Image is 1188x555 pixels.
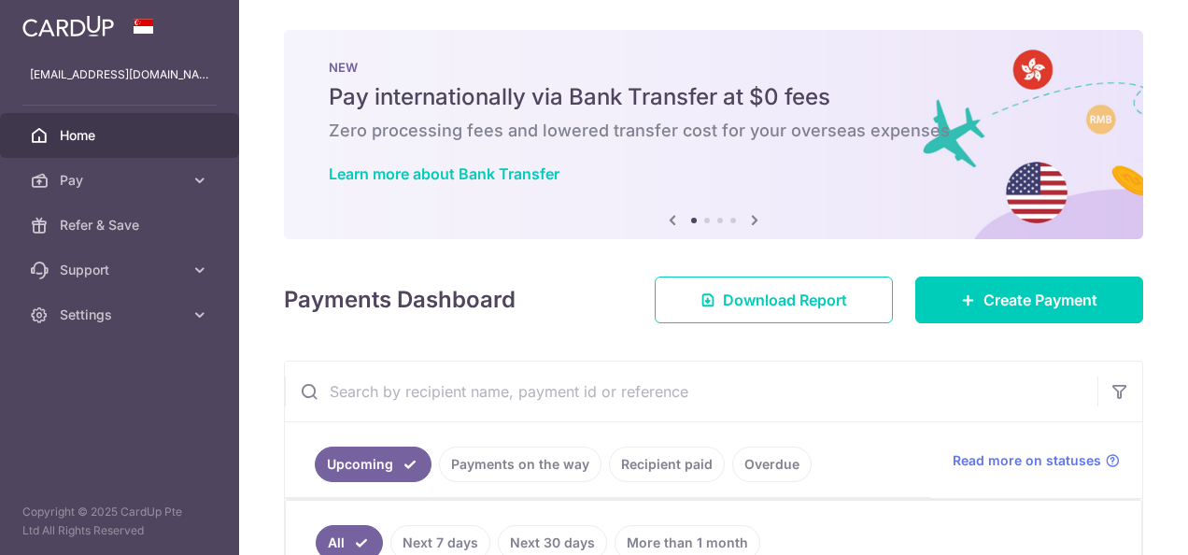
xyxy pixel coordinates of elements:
span: Refer & Save [60,216,183,235]
h4: Payments Dashboard [284,283,516,317]
span: Support [60,261,183,279]
h6: Zero processing fees and lowered transfer cost for your overseas expenses [329,120,1098,142]
a: Overdue [732,447,812,482]
a: Upcoming [315,447,431,482]
span: Home [60,126,183,145]
span: Settings [60,306,183,324]
a: Create Payment [915,277,1143,323]
p: NEW [329,60,1098,75]
a: Download Report [655,277,893,323]
img: Bank transfer banner [284,30,1143,239]
a: Payments on the way [439,447,601,482]
a: Recipient paid [609,447,725,482]
span: Download Report [723,289,847,311]
span: Pay [60,171,183,190]
span: Read more on statuses [953,451,1101,470]
span: Create Payment [983,289,1097,311]
a: Learn more about Bank Transfer [329,164,559,183]
h5: Pay internationally via Bank Transfer at $0 fees [329,82,1098,112]
input: Search by recipient name, payment id or reference [285,362,1097,421]
a: Read more on statuses [953,451,1120,470]
img: CardUp [22,15,114,37]
p: [EMAIL_ADDRESS][DOMAIN_NAME] [30,65,209,84]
